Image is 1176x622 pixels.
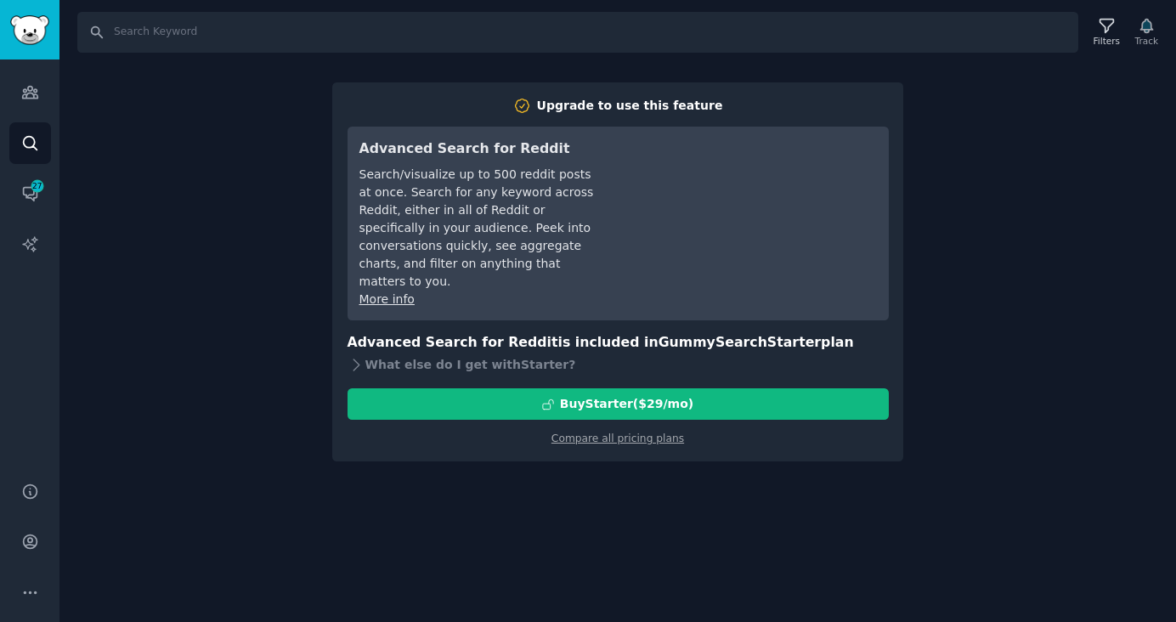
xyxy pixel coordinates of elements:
button: BuyStarter($29/mo) [348,388,889,420]
h3: Advanced Search for Reddit [359,139,598,160]
h3: Advanced Search for Reddit is included in plan [348,332,889,353]
span: 27 [30,180,45,192]
iframe: YouTube video player [622,139,877,266]
div: What else do I get with Starter ? [348,353,889,376]
input: Search Keyword [77,12,1078,53]
div: Filters [1094,35,1120,47]
span: GummySearch Starter [659,334,821,350]
img: GummySearch logo [10,15,49,45]
a: More info [359,292,415,306]
a: 27 [9,172,51,214]
div: Upgrade to use this feature [537,97,723,115]
div: Buy Starter ($ 29 /mo ) [560,395,693,413]
a: Compare all pricing plans [551,433,684,444]
div: Search/visualize up to 500 reddit posts at once. Search for any keyword across Reddit, either in ... [359,166,598,291]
